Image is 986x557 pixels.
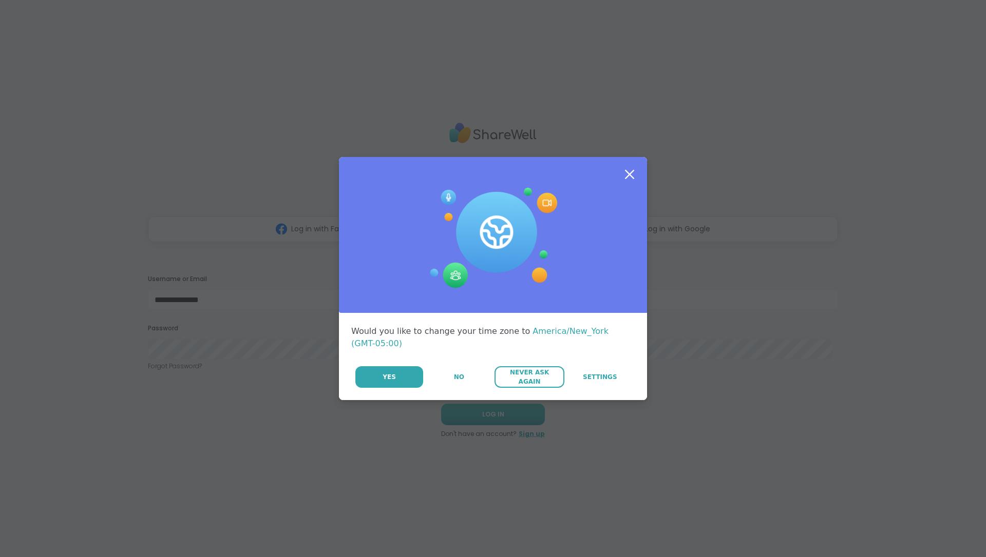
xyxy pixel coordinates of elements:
span: No [454,372,464,382]
a: Settings [565,366,635,388]
img: Session Experience [429,188,557,288]
button: Never Ask Again [495,366,564,388]
span: Never Ask Again [500,368,559,386]
button: No [424,366,494,388]
div: Would you like to change your time zone to [351,325,635,350]
span: Yes [383,372,396,382]
button: Yes [355,366,423,388]
span: Settings [583,372,617,382]
span: America/New_York (GMT-05:00) [351,326,609,348]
